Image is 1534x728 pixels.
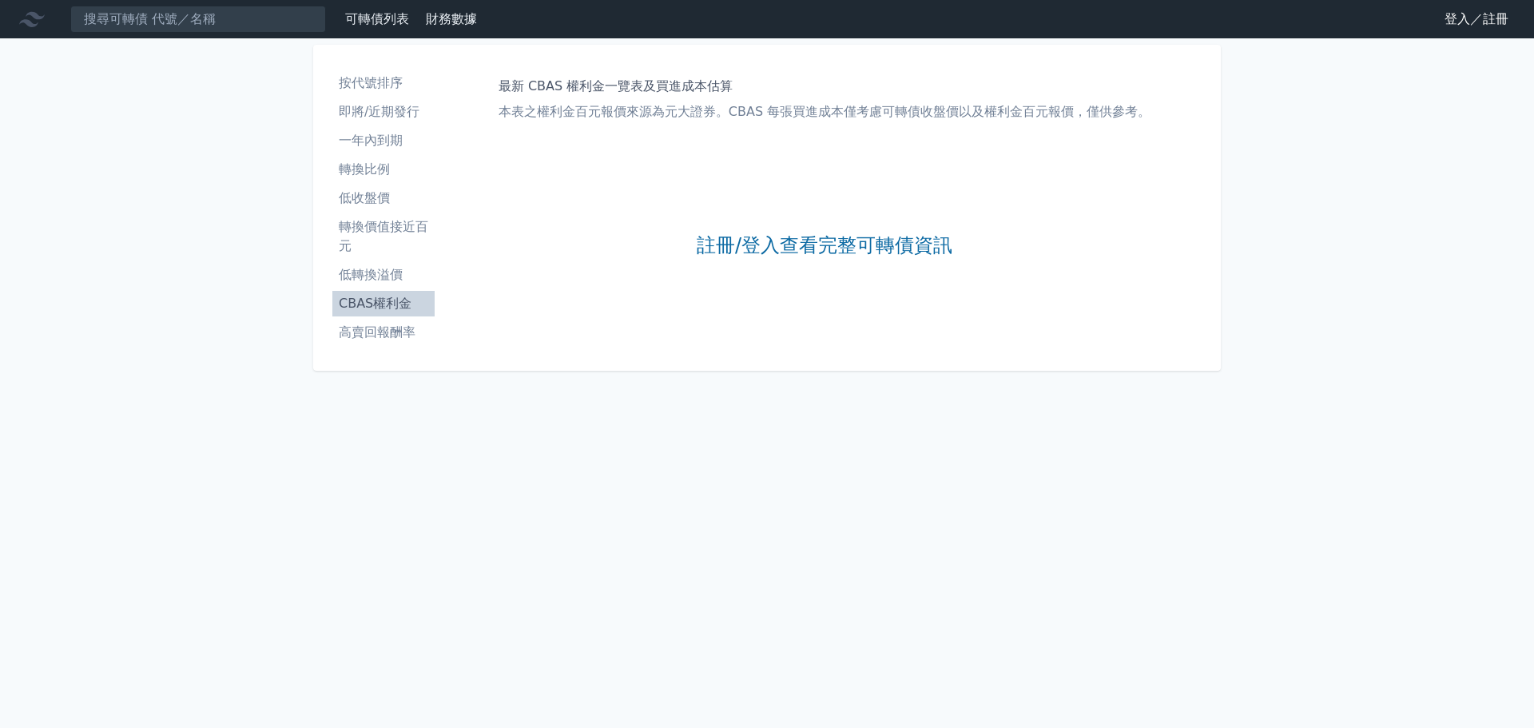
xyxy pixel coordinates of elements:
a: CBAS權利金 [332,291,435,316]
input: 搜尋可轉債 代號／名稱 [70,6,326,33]
a: 低轉換溢價 [332,262,435,288]
li: CBAS權利金 [332,294,435,313]
h1: 最新 CBAS 權利金一覽表及買進成本估算 [499,77,1150,96]
a: 按代號排序 [332,70,435,96]
a: 即將/近期發行 [332,99,435,125]
a: 可轉債列表 [345,11,409,26]
li: 低轉換溢價 [332,265,435,284]
li: 一年內到期 [332,131,435,150]
a: 財務數據 [426,11,477,26]
a: 轉換比例 [332,157,435,182]
a: 高賣回報酬率 [332,320,435,345]
li: 轉換價值接近百元 [332,217,435,256]
a: 登入／註冊 [1432,6,1521,32]
a: 低收盤價 [332,185,435,211]
li: 轉換比例 [332,160,435,179]
p: 本表之權利金百元報價來源為元大證券。CBAS 每張買進成本僅考慮可轉債收盤價以及權利金百元報價，僅供參考。 [499,102,1150,121]
li: 低收盤價 [332,189,435,208]
a: 轉換價值接近百元 [332,214,435,259]
li: 按代號排序 [332,74,435,93]
li: 即將/近期發行 [332,102,435,121]
li: 高賣回報酬率 [332,323,435,342]
a: 註冊/登入查看完整可轉債資訊 [697,233,952,259]
a: 一年內到期 [332,128,435,153]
